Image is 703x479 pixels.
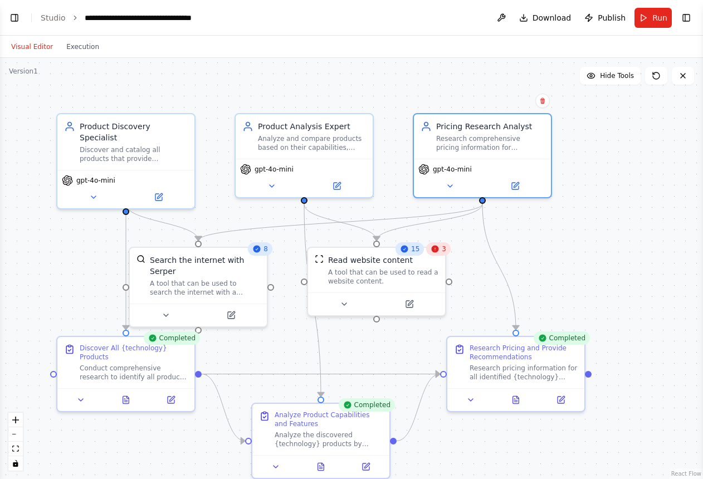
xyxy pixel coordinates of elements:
div: Research comprehensive pricing information for {technology} products and provide detailed recomme... [436,134,544,152]
div: Version 1 [9,67,38,76]
div: Discover and catalog all products that provide {technology} solutions, identifying the companies ... [80,145,188,163]
button: Open in side panel [199,309,262,322]
button: Download [515,8,576,28]
button: View output [492,393,540,407]
div: CompletedDiscover All {technology} ProductsConduct comprehensive research to identify all product... [56,336,196,412]
button: Open in side panel [484,179,546,193]
button: Run [634,8,672,28]
div: Search the internet with Serper [150,255,260,277]
g: Edge from 7d8c1cf0-397a-459a-94ef-89e8b7662ad0 to ee6d82e8-acb9-41ff-94a7-fed68843c60e [397,369,440,447]
button: Open in side panel [127,190,190,204]
div: Product Analysis ExpertAnalyze and compare products based on their capabilities, features, and te... [235,113,374,198]
div: Product Discovery SpecialistDiscover and catalog all products that provide {technology} solutions... [56,113,196,209]
span: 3 [442,245,446,253]
button: Publish [580,8,630,28]
a: React Flow attribution [671,471,701,477]
button: fit view [8,442,23,456]
span: Run [652,12,667,23]
button: Open in side panel [378,297,441,311]
button: Open in side panel [541,393,580,407]
span: Download [533,12,572,23]
button: View output [297,460,345,473]
div: Completed [339,398,395,412]
g: Edge from b640c0fe-2bb1-491a-869c-43d6746607a0 to 7d8c1cf0-397a-459a-94ef-89e8b7662ad0 [202,369,245,447]
div: Completed [534,331,590,345]
g: Edge from 7fd8e407-ccc1-4a51-b393-49650f41a825 to ee6d82e8-acb9-41ff-94a7-fed68843c60e [477,204,521,330]
div: Research Pricing and Provide Recommendations [470,344,578,361]
div: Conduct comprehensive research to identify all products and solutions that provide {technology} c... [80,364,188,382]
img: ScrapeWebsiteTool [315,255,324,263]
div: A tool that can be used to read a website content. [328,268,438,286]
g: Edge from 2c838602-d327-4f01-bcf5-e5eaae7d130b to b640c0fe-2bb1-491a-869c-43d6746607a0 [120,204,131,330]
div: Product Discovery Specialist [80,121,188,143]
button: zoom out [8,427,23,442]
button: Open in side panel [346,460,385,473]
button: toggle interactivity [8,456,23,471]
nav: breadcrumb [41,12,210,23]
g: Edge from 7fd8e407-ccc1-4a51-b393-49650f41a825 to ea91360b-2eac-4fa2-abbe-3138744d4bd6 [193,204,488,241]
div: Research pricing information for all identified {technology} products by searching for pricing pa... [470,364,578,382]
div: 153ScrapeWebsiteToolRead website contentA tool that can be used to read a website content. [307,247,446,316]
div: Pricing Research Analyst [436,121,544,132]
span: gpt-4o-mini [433,165,472,174]
div: 8SerperDevToolSearch the internet with SerperA tool that can be used to search the internet with ... [129,247,268,328]
g: Edge from b640c0fe-2bb1-491a-869c-43d6746607a0 to ee6d82e8-acb9-41ff-94a7-fed68843c60e [202,369,440,380]
div: Discover All {technology} Products [80,344,188,361]
button: Hide Tools [580,67,641,85]
button: Show right sidebar [678,10,694,26]
span: gpt-4o-mini [255,165,294,174]
div: Pricing Research AnalystResearch comprehensive pricing information for {technology} products and ... [413,113,552,198]
button: Visual Editor [4,40,60,53]
img: SerperDevTool [136,255,145,263]
button: zoom in [8,413,23,427]
div: CompletedAnalyze Product Capabilities and FeaturesAnalyze the discovered {technology} products by... [251,403,390,479]
button: Show left sidebar [7,10,22,26]
g: Edge from 2c838602-d327-4f01-bcf5-e5eaae7d130b to ea91360b-2eac-4fa2-abbe-3138744d4bd6 [120,204,204,241]
div: Analyze and compare products based on their capabilities, features, and technical specifications ... [258,134,366,152]
span: 15 [411,245,419,253]
a: Studio [41,13,66,22]
div: A tool that can be used to search the internet with a search_query. Supports different search typ... [150,279,260,297]
g: Edge from 7fd8e407-ccc1-4a51-b393-49650f41a825 to 3ac40eb0-f03e-496b-8109-6c62d83bb3fa [371,204,488,241]
div: Analyze the discovered {technology} products by visiting their websites and documentation to unde... [275,431,383,448]
div: React Flow controls [8,413,23,471]
button: Open in side panel [305,179,368,193]
div: Analyze Product Capabilities and Features [275,410,383,428]
div: Read website content [328,255,413,266]
span: Hide Tools [600,71,634,80]
button: Delete node [535,94,550,108]
div: Product Analysis Expert [258,121,366,132]
button: Open in side panel [152,393,190,407]
div: Completed [144,331,200,345]
g: Edge from 503ada6a-adc9-4986-8bfa-e3f14d91bdca to 7d8c1cf0-397a-459a-94ef-89e8b7662ad0 [299,204,326,397]
span: gpt-4o-mini [76,176,115,185]
button: View output [102,393,150,407]
div: CompletedResearch Pricing and Provide RecommendationsResearch pricing information for all identif... [446,336,585,412]
span: Publish [598,12,626,23]
span: 8 [263,245,268,253]
button: Execution [60,40,106,53]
